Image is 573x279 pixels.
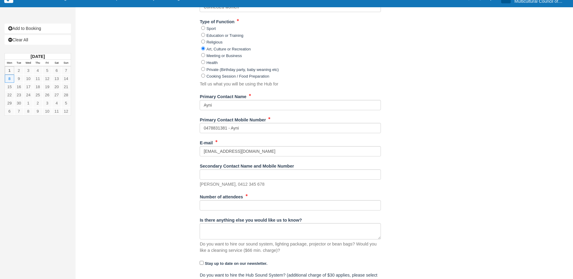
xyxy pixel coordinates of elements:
input: Stay up to date on our newsletter. [200,261,204,265]
strong: Stay up to date on our newsletter. [205,261,267,266]
p: [PERSON_NAME], 0412 345 678 [200,181,264,188]
a: 14 [61,75,71,83]
a: 3 [24,66,33,75]
a: 15 [5,83,14,91]
strong: [DATE] [31,54,45,59]
a: 16 [14,83,24,91]
a: 17 [24,83,33,91]
th: Sun [61,60,71,66]
a: 18 [33,83,42,91]
a: 22 [5,91,14,99]
label: Meeting or Business [206,53,242,58]
a: 6 [52,66,61,75]
a: 3 [43,99,52,107]
a: 21 [61,83,71,91]
a: 25 [33,91,42,99]
a: 23 [14,91,24,99]
a: 12 [43,75,52,83]
label: Primary Contact Mobile Number [200,115,266,123]
label: Art, Culture or Recreation [206,47,251,51]
label: Type of Function [200,17,234,25]
a: 11 [52,107,61,115]
a: 20 [52,83,61,91]
label: Secondary Contact Name and Mobile Number [200,161,294,169]
a: 7 [14,107,24,115]
a: 12 [61,107,71,115]
a: 28 [61,91,71,99]
a: 5 [61,99,71,107]
label: Cooking Session / Food Preparation [206,74,269,79]
label: E-mail [200,138,213,146]
label: Primary Contact Name [200,91,246,100]
th: Thu [33,60,42,66]
label: Sport [206,26,216,31]
label: Private (Birthday party, baby weaning etc) [206,67,279,72]
a: 2 [33,99,42,107]
th: Wed [24,60,33,66]
a: 19 [43,83,52,91]
label: Number of attendees [200,192,243,200]
a: 6 [5,107,14,115]
th: Sat [52,60,61,66]
a: 2 [14,66,24,75]
p: Do you want to hire our sound system, lighting package, projector or bean bags? Would you like a ... [200,241,381,253]
label: Religious [206,40,222,44]
th: Mon [5,60,14,66]
th: Fri [43,60,52,66]
a: 8 [24,107,33,115]
a: 29 [5,99,14,107]
a: Clear All [5,35,71,45]
label: Education or Training [206,33,243,38]
label: Health [206,60,217,65]
a: 1 [5,66,14,75]
a: 7 [61,66,71,75]
a: 30 [14,99,24,107]
label: Is there anything else you would like us to know? [200,215,302,223]
a: 24 [24,91,33,99]
a: 4 [52,99,61,107]
a: 11 [33,75,42,83]
a: 27 [52,91,61,99]
a: 9 [33,107,42,115]
a: 10 [43,107,52,115]
p: Tell us what you will be using the Hub for [200,81,278,87]
a: 5 [43,66,52,75]
a: 13 [52,75,61,83]
a: 9 [14,75,24,83]
th: Tue [14,60,24,66]
a: Add to Booking [5,24,71,33]
a: 4 [33,66,42,75]
a: 10 [24,75,33,83]
a: 8 [5,75,14,83]
a: 1 [24,99,33,107]
a: 26 [43,91,52,99]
